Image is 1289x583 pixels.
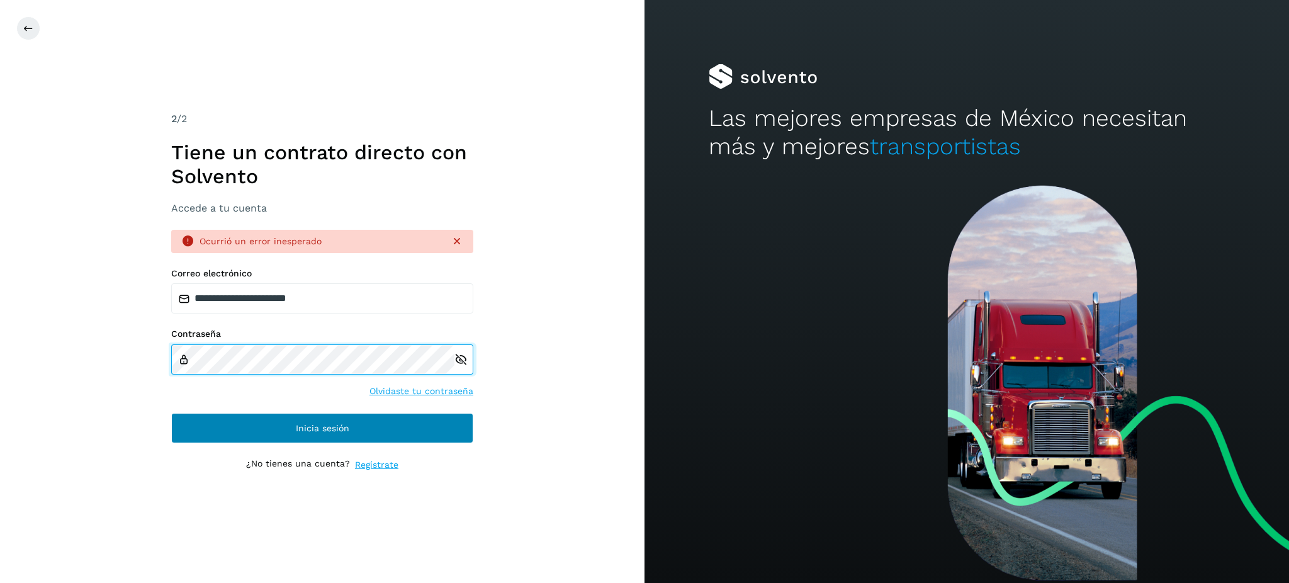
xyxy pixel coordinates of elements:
[171,113,177,125] span: 2
[709,105,1224,161] h2: Las mejores empresas de México necesitan más y mejores
[171,202,473,214] h3: Accede a tu cuenta
[355,458,398,472] a: Regístrate
[171,111,473,127] div: /2
[200,235,441,248] div: Ocurrió un error inesperado
[171,140,473,189] h1: Tiene un contrato directo con Solvento
[171,413,473,443] button: Inicia sesión
[296,424,349,433] span: Inicia sesión
[246,458,350,472] p: ¿No tienes una cuenta?
[171,268,473,279] label: Correo electrónico
[369,385,473,398] a: Olvidaste tu contraseña
[870,133,1021,160] span: transportistas
[171,329,473,339] label: Contraseña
